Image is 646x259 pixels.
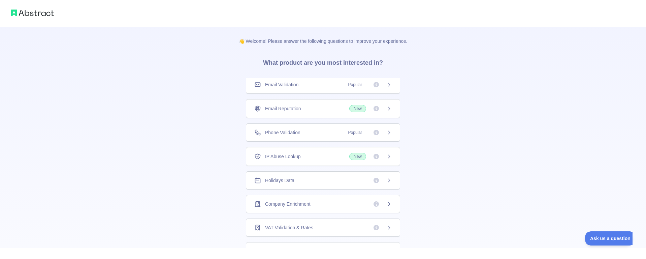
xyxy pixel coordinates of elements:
span: New [349,153,366,160]
span: User Avatar Creation [265,248,309,255]
span: Email Validation [265,81,298,88]
span: Phone Validation [265,129,300,136]
h3: What product are you most interested in? [252,45,394,78]
span: Holidays Data [265,177,294,184]
img: Abstract logo [11,8,54,18]
span: Company Enrichment [265,201,311,207]
span: Email Reputation [265,105,301,112]
span: Popular [344,129,366,136]
span: New [349,105,366,112]
span: IP Abuse Lookup [265,153,301,160]
p: 👋 Welcome! Please answer the following questions to improve your experience. [228,27,418,45]
span: Popular [344,81,366,88]
span: VAT Validation & Rates [265,224,313,231]
iframe: Toggle Customer Support [585,231,633,246]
